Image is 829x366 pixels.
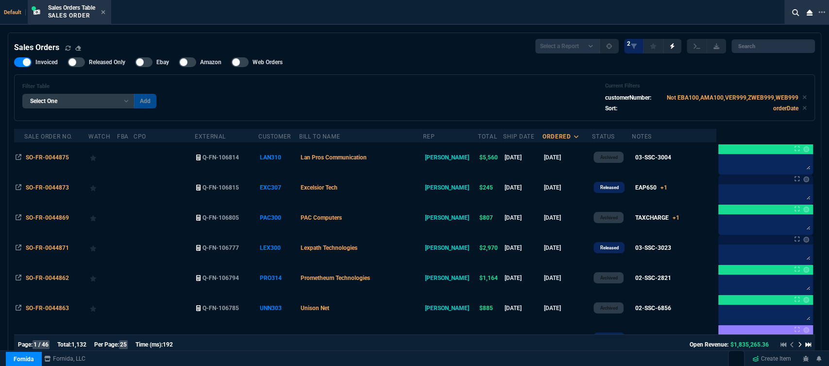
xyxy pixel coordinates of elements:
nx-icon: Close Workbench [803,7,816,18]
div: Add to Watchlist [90,241,115,255]
td: [DATE] [542,323,592,353]
span: 1 / 46 [33,340,50,349]
input: Search [731,39,815,53]
p: Released [600,184,618,192]
td: $650 [478,323,503,353]
td: [DATE] [542,293,592,323]
div: Add to Watchlist [90,331,115,345]
nx-icon: Open In Opposite Panel [16,244,21,251]
div: Ship Date [503,133,534,140]
p: Archived [600,274,617,282]
span: 1,132 [71,341,86,348]
span: +1 [673,214,679,221]
div: FBA [117,133,129,140]
td: [PERSON_NAME] [423,323,478,353]
td: LAN310 [258,142,299,173]
div: 02-SSC-6856 [635,304,671,313]
td: NWI307 [258,323,299,353]
p: Archived [600,304,617,312]
div: Rep [423,133,435,140]
td: $2,970 [478,233,503,263]
div: Add to Watchlist [90,181,115,194]
span: Q-FN-106814 [203,154,239,161]
div: Status [592,133,615,140]
td: [DATE] [503,293,542,323]
div: 02-SSC-2821 [635,274,671,282]
div: Customer [258,133,291,140]
span: +1 [660,184,667,191]
td: $245 [478,173,503,203]
nx-icon: Search [788,7,803,18]
p: Sort: [605,104,617,113]
td: [DATE] [503,173,542,203]
td: LEX300 [258,233,299,263]
div: CPO [134,133,146,140]
td: EXC307 [258,173,299,203]
td: [DATE] [503,203,542,233]
div: ordered [542,133,571,140]
div: External [195,133,226,140]
td: [PERSON_NAME] [423,203,478,233]
nx-icon: Open New Tab [818,8,825,17]
td: PRO314 [258,263,299,293]
span: Unison Net [301,305,329,312]
span: SO-FR-0044863 [26,305,69,312]
td: $5,560 [478,142,503,173]
nx-icon: Open In Opposite Panel [16,184,21,191]
p: Sales Order [48,12,95,19]
td: [DATE] [503,233,542,263]
span: Q-FN-106785 [203,305,239,312]
a: msbcCompanyName [41,354,88,363]
td: $885 [478,293,503,323]
td: [PERSON_NAME] [423,263,478,293]
span: Sales Orders Table [48,4,95,11]
nx-icon: Open In Opposite Panel [16,275,21,281]
span: Q-FN-106777 [203,244,239,251]
nx-icon: Open In Opposite Panel [16,154,21,161]
h6: Filter Table [22,83,156,90]
td: [DATE] [503,263,542,293]
div: EAP650+1 [635,183,667,192]
td: UNN303 [258,293,299,323]
span: Released Only [89,58,125,66]
div: Bill To Name [299,133,340,140]
td: [PERSON_NAME] [423,173,478,203]
span: SO-FR-0044875 [26,154,69,161]
div: 03-SSC-3023 [635,244,671,252]
td: $807 [478,203,503,233]
td: PAC300 [258,203,299,233]
span: Default [4,9,26,16]
nx-icon: Open In Opposite Panel [16,305,21,312]
div: TAXCHARGE+1 [635,213,679,222]
td: [DATE] [503,142,542,173]
h4: Sales Orders [14,42,59,53]
span: 25 [119,340,128,349]
td: [PERSON_NAME] [423,233,478,263]
nx-icon: Open In Opposite Panel [16,214,21,221]
p: Archived [600,154,617,161]
span: SO-FR-0044873 [26,184,69,191]
span: 192 [163,341,173,348]
td: $1,164 [478,263,503,293]
span: SO-FR-0044862 [26,275,69,281]
td: [DATE] [542,142,592,173]
code: Not EBA100,AMA100,VER999,ZWEB999,WEB999 [667,94,798,101]
td: [DATE] [542,263,592,293]
div: Notes [632,133,652,140]
div: Add to Watchlist [90,301,115,315]
nx-icon: Close Tab [101,9,105,17]
span: SO-FR-0044871 [26,244,69,251]
div: Watch [88,133,110,140]
code: orderDate [773,105,798,112]
span: Excelsior Tech [301,184,338,191]
div: 03-SSC-3004 [635,153,671,162]
span: Lexpath Technologies [301,244,357,251]
p: customerNumber: [605,93,651,102]
span: Open Revenue: [690,341,728,348]
span: Page: [18,341,33,348]
div: Total [478,133,497,140]
span: SO-FR-0044869 [26,214,69,221]
span: Web Orders [253,58,283,66]
p: Archived [600,214,617,222]
div: Add to Watchlist [90,211,115,225]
